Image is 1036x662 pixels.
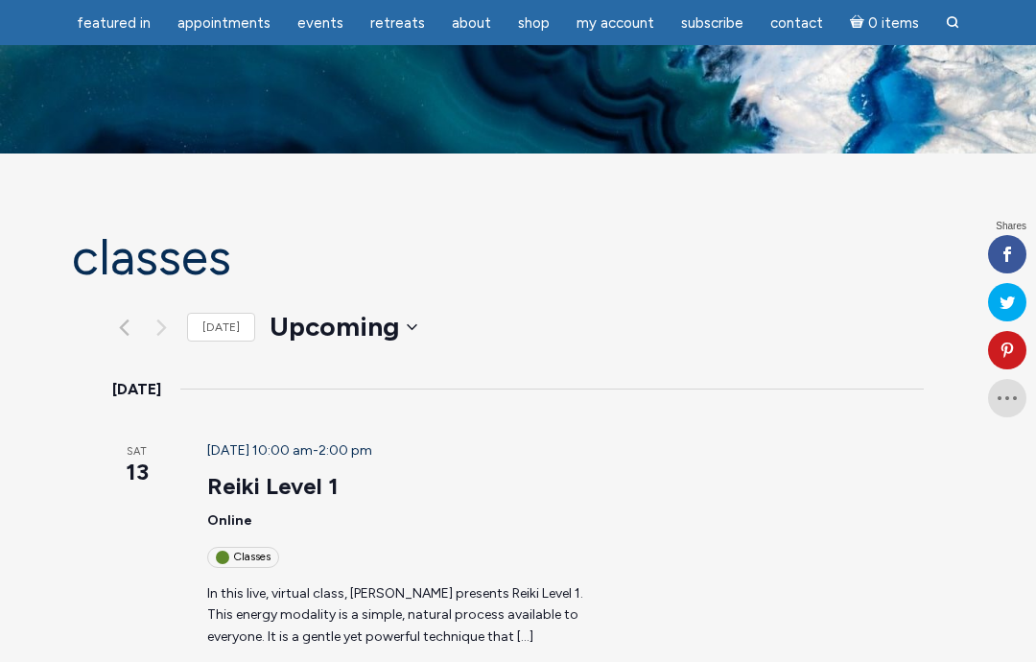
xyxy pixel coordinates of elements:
[452,14,491,32] span: About
[207,472,339,501] a: Reiki Level 1
[112,377,161,402] time: [DATE]
[77,14,151,32] span: featured in
[440,5,503,42] a: About
[207,583,609,649] p: In this live, virtual class, [PERSON_NAME] presents Reiki Level 1. This energy modality is a simp...
[850,14,868,32] i: Cart
[187,313,255,343] a: [DATE]
[318,442,372,459] span: 2:00 pm
[670,5,755,42] a: Subscribe
[177,14,271,32] span: Appointments
[518,14,550,32] span: Shop
[207,512,252,529] span: Online
[297,14,343,32] span: Events
[65,5,162,42] a: featured in
[506,5,561,42] a: Shop
[868,16,919,31] span: 0 items
[112,316,135,339] a: Previous Events
[166,5,282,42] a: Appointments
[565,5,666,42] a: My Account
[370,14,425,32] span: Retreats
[577,14,654,32] span: My Account
[112,456,161,488] span: 13
[150,316,173,339] button: Next Events
[996,222,1026,231] span: Shares
[359,5,436,42] a: Retreats
[286,5,355,42] a: Events
[270,308,417,346] button: Upcoming
[270,310,399,343] span: Upcoming
[112,444,161,461] span: Sat
[681,14,743,32] span: Subscribe
[72,230,964,285] h1: Classes
[207,547,279,567] div: Classes
[838,3,930,42] a: Cart0 items
[207,442,372,459] time: -
[770,14,823,32] span: Contact
[759,5,835,42] a: Contact
[207,442,313,459] span: [DATE] 10:00 am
